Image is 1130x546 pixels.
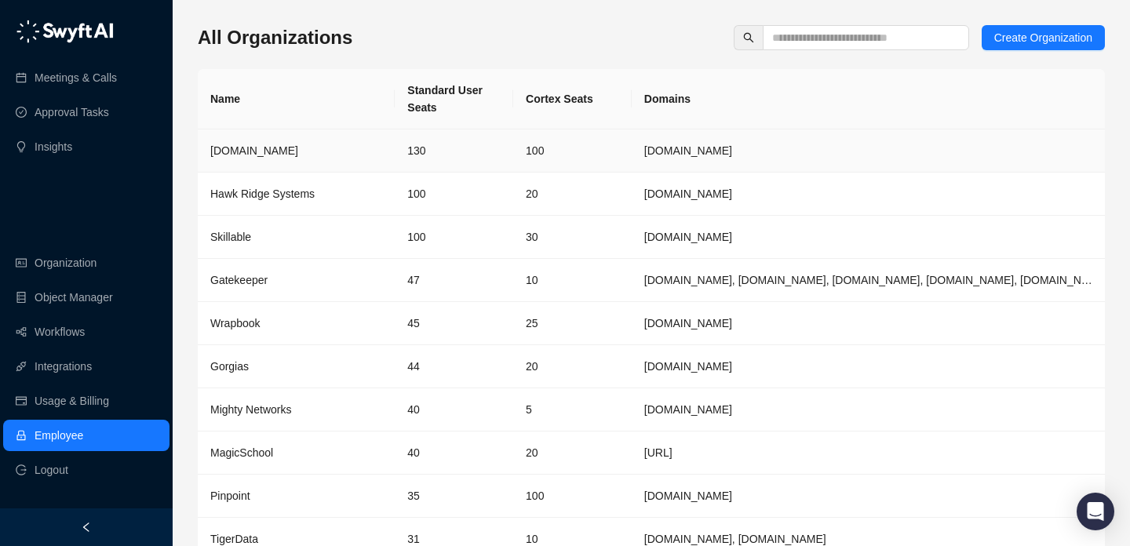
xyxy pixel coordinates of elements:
[632,475,1105,518] td: pinpointhq.com
[210,274,268,286] span: Gatekeeper
[210,533,258,545] span: TigerData
[395,216,513,259] td: 100
[35,62,117,93] a: Meetings & Calls
[632,69,1105,129] th: Domains
[632,259,1105,302] td: gatekeeperhq.com, gatekeeperhq.io, gatekeeper.io, gatekeepervclm.com, gatekeeperhq.co, trygatekee...
[994,29,1092,46] span: Create Organization
[35,351,92,382] a: Integrations
[395,388,513,431] td: 40
[16,464,27,475] span: logout
[81,522,92,533] span: left
[35,454,68,486] span: Logout
[210,231,251,243] span: Skillable
[395,475,513,518] td: 35
[210,317,261,329] span: Wrapbook
[16,20,114,43] img: logo-05li4sbe.png
[210,360,249,373] span: Gorgias
[632,302,1105,345] td: wrapbook.com
[210,490,250,502] span: Pinpoint
[513,129,632,173] td: 100
[35,420,83,451] a: Employee
[198,25,352,50] h3: All Organizations
[35,131,72,162] a: Insights
[513,69,632,129] th: Cortex Seats
[513,475,632,518] td: 100
[743,32,754,43] span: search
[1077,493,1114,530] div: Open Intercom Messenger
[35,316,85,348] a: Workflows
[210,446,273,459] span: MagicSchool
[513,216,632,259] td: 30
[513,173,632,216] td: 20
[395,129,513,173] td: 130
[35,385,109,417] a: Usage & Billing
[210,144,298,157] span: [DOMAIN_NAME]
[632,431,1105,475] td: magicschool.ai
[395,69,513,129] th: Standard User Seats
[395,259,513,302] td: 47
[513,431,632,475] td: 20
[632,173,1105,216] td: hawkridgesys.com
[35,96,109,128] a: Approval Tasks
[632,129,1105,173] td: synthesia.io
[632,216,1105,259] td: skillable.com
[513,302,632,345] td: 25
[982,25,1105,50] button: Create Organization
[198,69,395,129] th: Name
[513,388,632,431] td: 5
[632,345,1105,388] td: gorgias.com
[210,403,291,416] span: Mighty Networks
[35,282,113,313] a: Object Manager
[395,345,513,388] td: 44
[395,173,513,216] td: 100
[395,302,513,345] td: 45
[513,259,632,302] td: 10
[632,388,1105,431] td: mightynetworks.com
[210,187,315,200] span: Hawk Ridge Systems
[513,345,632,388] td: 20
[395,431,513,475] td: 40
[35,247,97,278] a: Organization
